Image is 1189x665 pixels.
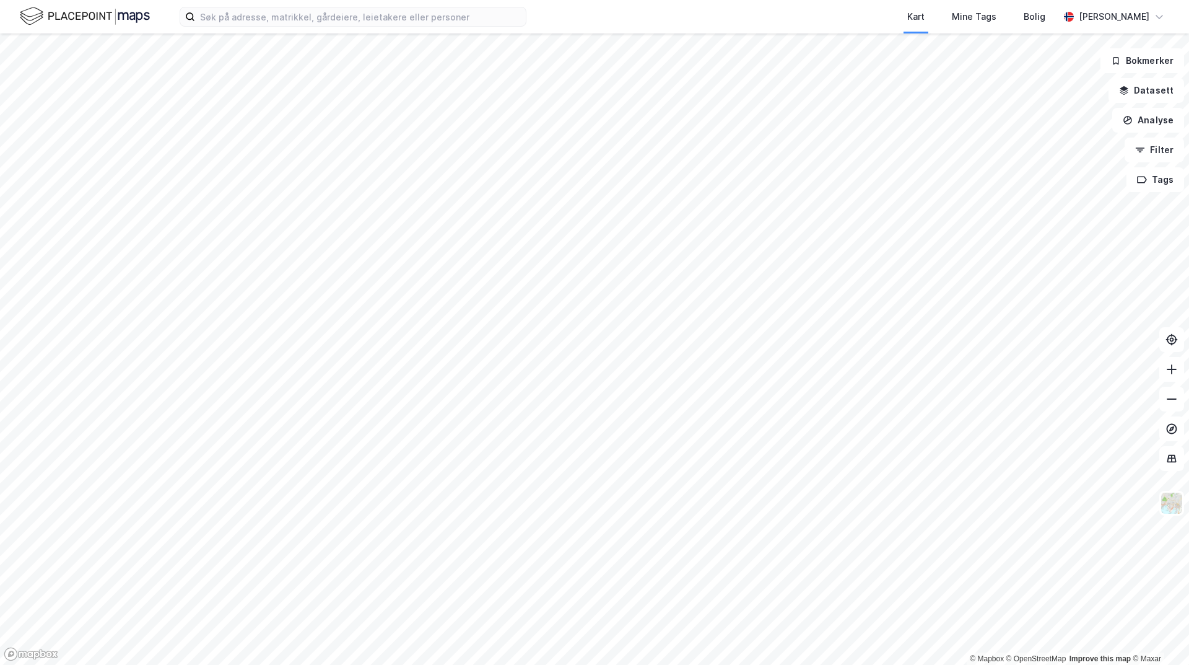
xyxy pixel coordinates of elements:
[4,647,58,661] a: Mapbox homepage
[1079,9,1149,24] div: [PERSON_NAME]
[1126,167,1184,192] button: Tags
[1024,9,1045,24] div: Bolig
[20,6,150,27] img: logo.f888ab2527a4732fd821a326f86c7f29.svg
[1069,654,1131,663] a: Improve this map
[1127,606,1189,665] div: Kontrollprogram for chat
[1125,138,1184,162] button: Filter
[1160,491,1183,515] img: Z
[952,9,996,24] div: Mine Tags
[907,9,925,24] div: Kart
[195,7,526,26] input: Søk på adresse, matrikkel, gårdeiere, leietakere eller personer
[970,654,1004,663] a: Mapbox
[1112,108,1184,133] button: Analyse
[1127,606,1189,665] iframe: Chat Widget
[1108,78,1184,103] button: Datasett
[1006,654,1066,663] a: OpenStreetMap
[1100,48,1184,73] button: Bokmerker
